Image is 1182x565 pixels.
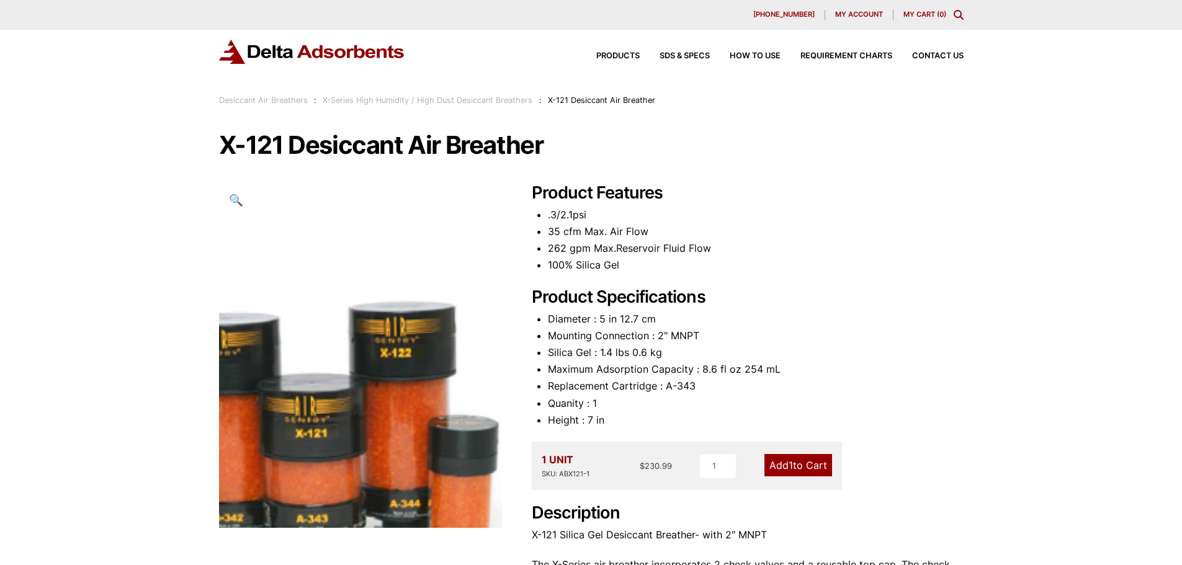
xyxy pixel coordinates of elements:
a: X-Series High Humidity / High Dust Desiccant Breathers [323,96,532,105]
a: My Cart (0) [903,10,946,19]
a: Requirement Charts [781,52,892,60]
li: 35 cfm Max. Air Flow [548,223,964,240]
span: My account [835,11,883,18]
li: Quanity : 1 [548,395,964,412]
a: Desiccant Air Breathers [219,96,308,105]
span: How to Use [730,52,781,60]
li: .3/2.1psi [548,207,964,223]
span: [PHONE_NUMBER] [753,11,815,18]
span: $ [640,461,645,471]
span: : [539,96,542,105]
li: Maximum Adsorption Capacity : 8.6 fl oz 254 mL [548,361,964,378]
span: Requirement Charts [800,52,892,60]
a: SDS & SPECS [640,52,710,60]
a: How to Use [710,52,781,60]
li: Silica Gel : 1.4 lbs 0.6 kg [548,344,964,361]
span: Products [596,52,640,60]
bdi: 230.99 [640,461,672,471]
span: X-121 Desiccant Air Breather [548,96,655,105]
a: Contact Us [892,52,964,60]
span: : [314,96,316,105]
img: Delta Adsorbents [219,40,405,64]
h2: Product Features [532,183,964,203]
a: View full-screen image gallery [219,183,253,217]
li: Height : 7 in [548,412,964,429]
h1: X-121 Desiccant Air Breather [219,132,964,158]
h2: Description [532,503,964,523]
div: Toggle Modal Content [954,10,964,20]
li: Mounting Connection : 2" MNPT [548,327,964,344]
li: Replacement Cartridge : A-343 [548,378,964,394]
h2: Product Specifications [532,287,964,308]
span: 🔍 [229,193,243,207]
span: Contact Us [912,52,964,60]
a: My account [825,10,893,20]
li: 262 gpm Max.Reservoir Fluid Flow [548,240,964,257]
a: [PHONE_NUMBER] [743,10,825,20]
li: Diameter : 5 in 12.7 cm [548,311,964,327]
div: 1 UNIT [542,452,589,480]
span: 1 [789,459,793,471]
a: Products [576,52,640,60]
li: 100% Silica Gel [548,257,964,274]
p: X-121 Silica Gel Desiccant Breather- with 2″ MNPT [532,527,964,543]
div: SKU: ABX121-1 [542,468,589,480]
a: Add1to Cart [764,454,832,476]
span: 0 [939,10,944,19]
span: SDS & SPECS [660,52,710,60]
